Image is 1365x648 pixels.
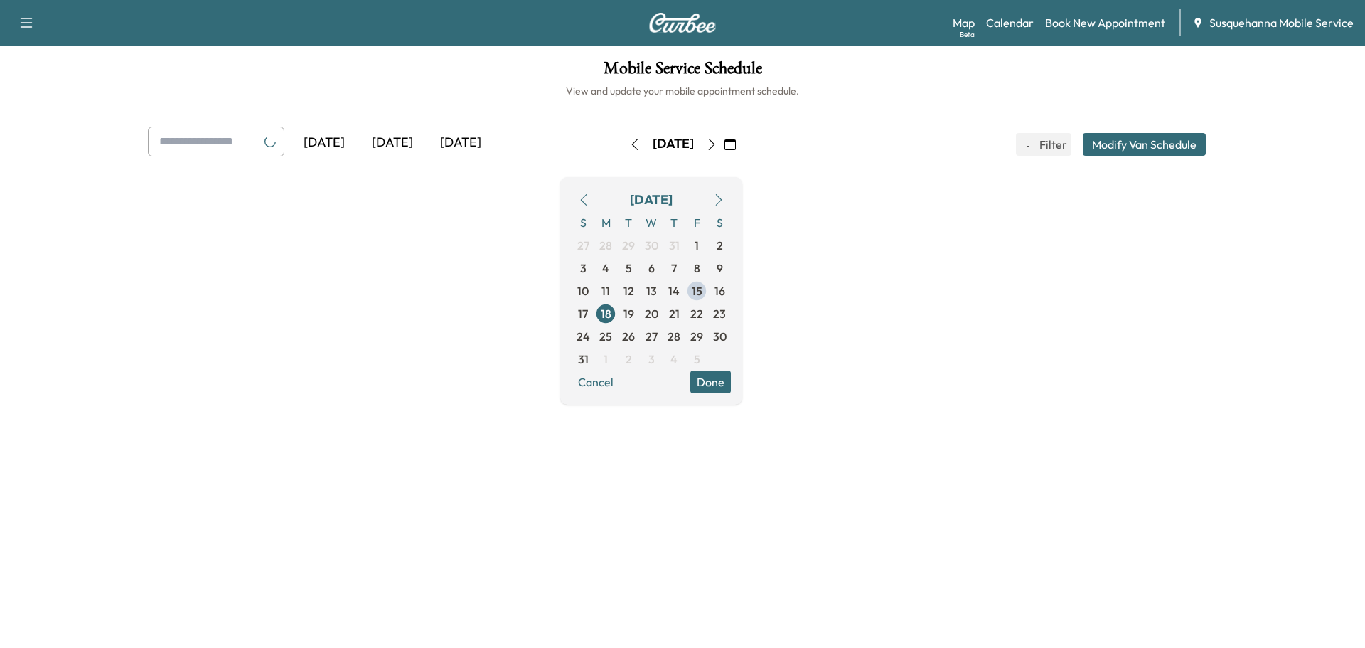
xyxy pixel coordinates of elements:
span: 19 [623,305,634,322]
span: 17 [578,305,588,322]
span: W [640,211,663,234]
span: 12 [623,282,634,299]
span: 15 [692,282,702,299]
span: 23 [713,305,726,322]
span: 6 [648,260,655,277]
button: Modify Van Schedule [1083,133,1206,156]
span: 8 [694,260,700,277]
span: T [663,211,685,234]
span: 1 [695,237,699,254]
span: 2 [626,351,632,368]
a: MapBeta [953,14,975,31]
h1: Mobile Service Schedule [14,60,1351,84]
a: Book New Appointment [1045,14,1165,31]
span: 20 [645,305,658,322]
span: Filter [1039,136,1065,153]
div: Beta [960,29,975,40]
span: 27 [646,328,658,345]
span: 7 [671,260,677,277]
span: 22 [690,305,703,322]
span: 5 [626,260,632,277]
span: 18 [601,305,611,322]
span: 11 [601,282,610,299]
span: 16 [714,282,725,299]
span: 2 [717,237,723,254]
span: 31 [669,237,680,254]
span: 5 [694,351,700,368]
span: 31 [578,351,589,368]
button: Cancel [572,371,620,393]
span: 3 [580,260,587,277]
span: 28 [668,328,680,345]
span: 27 [577,237,589,254]
span: 21 [669,305,680,322]
span: 13 [646,282,657,299]
div: [DATE] [358,127,427,159]
div: [DATE] [630,190,673,210]
span: 26 [622,328,635,345]
span: 9 [717,260,723,277]
img: Curbee Logo [648,13,717,33]
span: F [685,211,708,234]
span: 29 [690,328,703,345]
button: Filter [1016,133,1071,156]
span: 28 [599,237,612,254]
span: S [572,211,594,234]
span: 4 [670,351,678,368]
span: 24 [577,328,590,345]
span: 14 [668,282,680,299]
span: S [708,211,731,234]
a: Calendar [986,14,1034,31]
span: 29 [622,237,635,254]
button: Done [690,371,731,393]
span: T [617,211,640,234]
div: [DATE] [427,127,495,159]
span: Susquehanna Mobile Service [1209,14,1354,31]
span: 3 [648,351,655,368]
span: 30 [645,237,658,254]
span: 25 [599,328,612,345]
span: 10 [577,282,589,299]
span: 1 [604,351,608,368]
div: [DATE] [653,135,694,153]
span: M [594,211,617,234]
span: 30 [713,328,727,345]
div: [DATE] [290,127,358,159]
span: 4 [602,260,609,277]
h6: View and update your mobile appointment schedule. [14,84,1351,98]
